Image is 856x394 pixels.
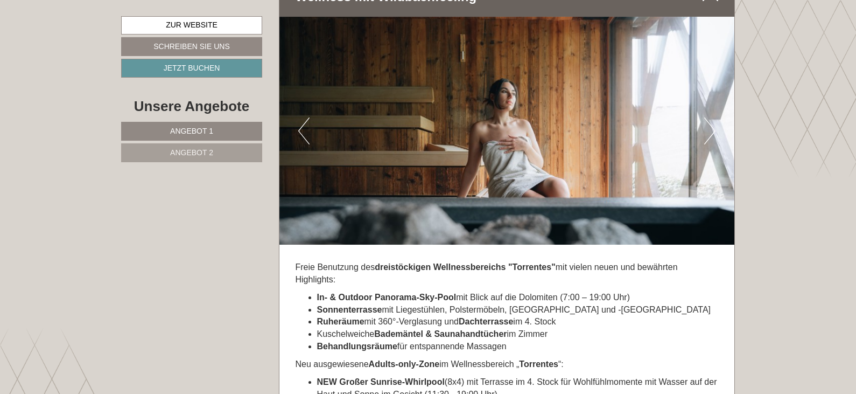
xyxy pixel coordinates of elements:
span: Angebot 1 [170,127,213,135]
strong: Sonnenterrasse [317,305,382,314]
li: mit Liegestühlen, Polstermöbeln, [GEOGRAPHIC_DATA] und -[GEOGRAPHIC_DATA] [317,304,719,316]
strong: Bademäntel & Saunahandtücher [374,329,507,338]
span: Angebot 2 [170,148,213,157]
p: Neu ausgewiesene im Wellnessbereich „ “: [296,358,719,371]
button: Previous [298,117,310,144]
strong: Behandlungsräume [317,342,397,351]
strong: Dachterrasse [459,317,513,326]
div: Unsere Angebote [121,96,262,116]
a: Jetzt buchen [121,59,262,78]
p: Freie Benutzung des mit vielen neuen und bewährten Highlights: [296,261,719,286]
strong: In- & Outdoor Panorama-Sky-Pool [317,293,457,302]
li: mit Blick auf die Dolomiten (7:00 – 19:00 Uhr) [317,292,719,304]
strong: Adults-only-Zone [369,360,440,369]
strong: dreistöckigen Wellnessbereichs "Torrentes" [375,262,556,272]
strong: NEW [317,377,337,386]
li: mit 360°-Verglasung und im 4. Stock [317,316,719,328]
strong: Torrentes [519,360,558,369]
strong: Ruheräume [317,317,364,326]
strong: Großer Sunrise-Whirlpool [339,377,445,386]
a: Schreiben Sie uns [121,37,262,56]
li: für entspannende Massagen [317,341,719,353]
a: Zur Website [121,16,262,34]
button: Next [704,117,715,144]
li: Kuschelweiche im Zimmer [317,328,719,341]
